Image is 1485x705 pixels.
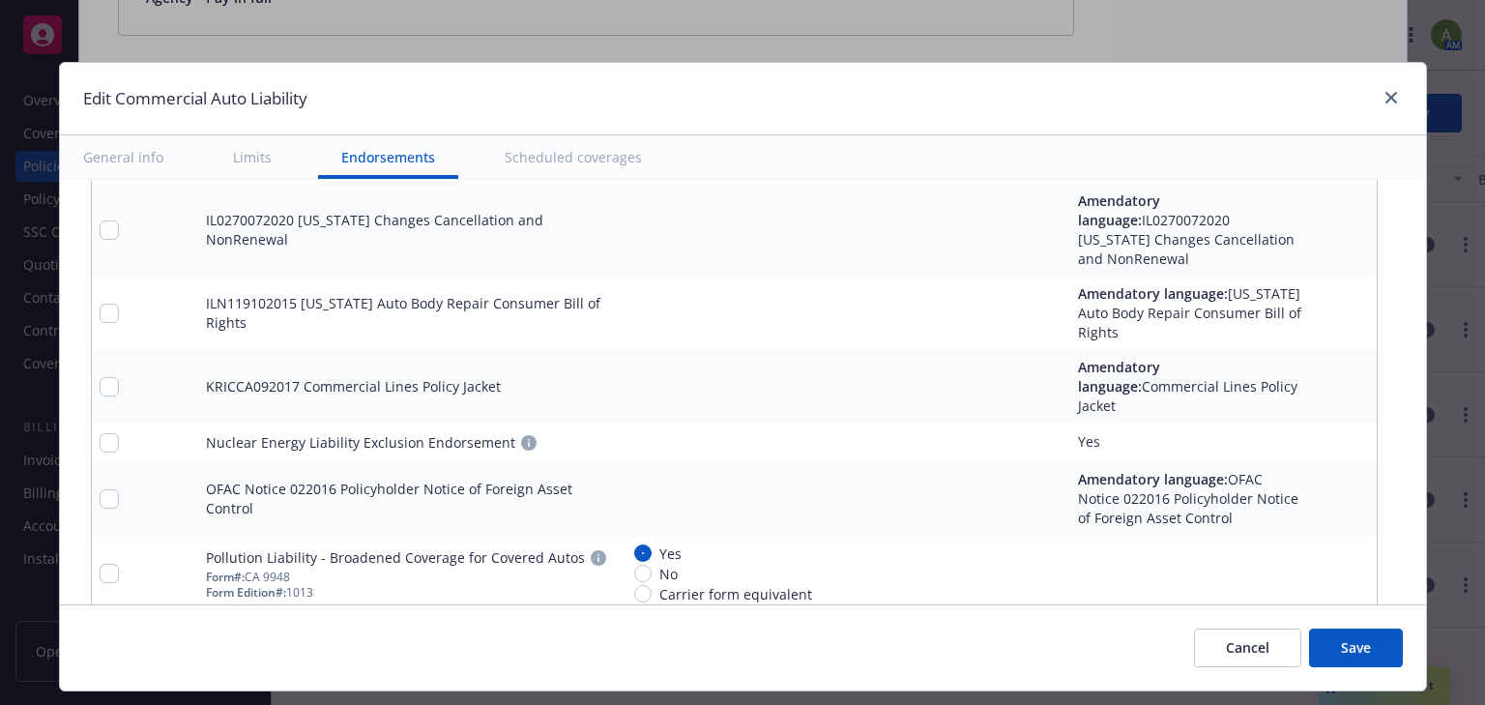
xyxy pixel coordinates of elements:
[1078,358,1160,396] span: Amendatory language:
[318,135,458,179] button: Endorsements
[634,565,652,582] input: No
[206,570,619,585] div: CA 9948
[634,544,652,562] input: Yes
[60,135,187,179] button: General info
[587,546,610,570] a: circleInformation
[1078,431,1100,452] div: Yes
[481,135,665,179] button: Scheduled coverages
[659,564,678,584] span: No
[1078,284,1303,342] div: [US_STATE] Auto Body Repair Consumer Bill of Rights
[517,431,540,455] a: circleInformation
[1078,191,1160,229] span: Amendatory language:
[659,543,682,564] span: Yes
[206,548,585,568] div: Pollution Liability - Broadened Coverage for Covered Autos
[206,584,286,601] span: Form Edition #:
[206,211,619,250] div: IL0270072020 [US_STATE] Changes Cancellation and NonRenewal
[1078,358,1303,416] div: Commercial Lines Policy Jacket
[206,294,619,333] div: ILN119102015 [US_STATE] Auto Body Repair Consumer Bill of Rights
[1078,470,1228,488] span: Amendatory language:
[83,86,307,111] h1: Edit Commercial Auto Liability
[206,569,245,585] span: Form #:
[1078,284,1228,303] span: Amendatory language:
[1078,470,1303,528] div: OFAC Notice 022016 Policyholder Notice of Foreign Asset Control
[206,377,501,397] div: KRICCA092017 Commercial Lines Policy Jacket
[210,135,295,179] button: Limits
[206,433,515,453] div: Nuclear Energy Liability Exclusion Endorsement
[206,585,619,601] div: 1013
[1078,191,1303,269] div: IL0270072020 [US_STATE] Changes Cancellation and NonRenewal
[206,480,619,518] div: OFAC Notice 022016 Policyholder Notice of Foreign Asset Control
[659,584,812,604] span: Carrier form equivalent
[634,585,652,602] input: Carrier form equivalent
